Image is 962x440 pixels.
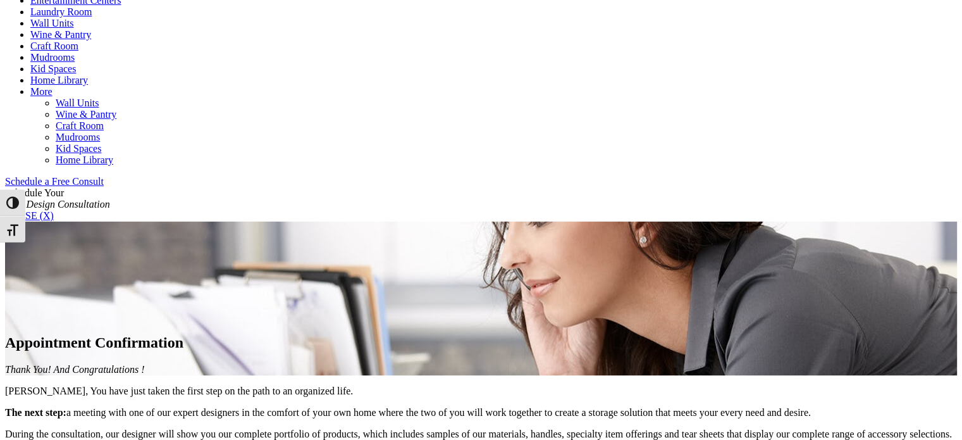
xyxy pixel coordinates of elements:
a: Wine & Pantry [56,109,116,120]
a: Mudrooms [30,52,75,63]
a: Craft Room [30,41,78,51]
p: a meeting with one of our expert designers in the comfort of your own home where the two of you w... [5,407,957,418]
a: Wall Units [30,18,73,28]
a: Mudrooms [56,132,100,142]
em: Free Design Consultation [5,199,110,210]
span: Schedule Your [5,187,110,210]
a: Home Library [30,75,88,85]
span: [PERSON_NAME], You have just taken the first step on the path to an organized life. [5,386,353,396]
a: CLOSE (X) [5,210,54,221]
h1: Appointment Confirmation [5,334,957,351]
a: Wine & Pantry [30,29,91,40]
a: Kid Spaces [30,63,76,74]
strong: The next step: [5,407,66,418]
a: Home Library [56,154,113,165]
a: More menu text will display only on big screen [30,86,52,97]
a: Schedule a Free Consult (opens a dropdown menu) [5,176,104,187]
a: Laundry Room [30,6,92,17]
a: Wall Units [56,97,99,108]
em: Thank You! And Congratulations ! [5,364,144,375]
a: Kid Spaces [56,143,101,154]
a: Craft Room [56,120,104,131]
